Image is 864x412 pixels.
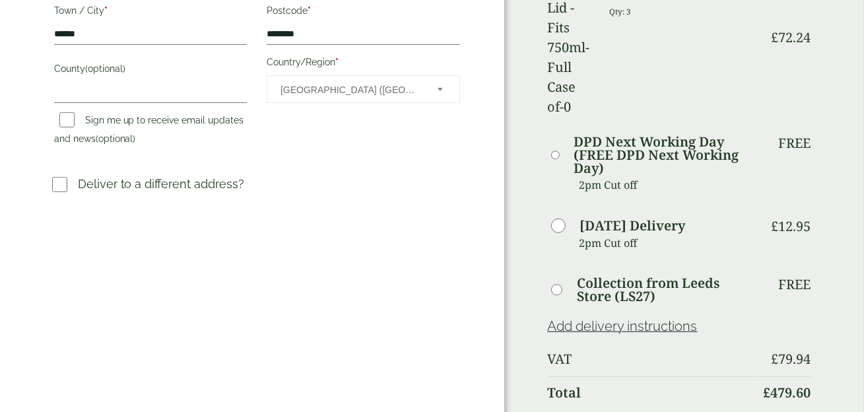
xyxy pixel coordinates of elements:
label: [DATE] Delivery [580,219,686,232]
abbr: required [104,5,108,16]
p: Deliver to a different address? [78,175,245,193]
label: Postcode [267,1,460,24]
p: Free [778,135,811,151]
abbr: required [308,5,311,16]
label: DPD Next Working Day (FREE DPD Next Working Day) [574,135,754,175]
label: Sign me up to receive email updates and news [54,115,244,148]
span: (optional) [85,63,125,74]
abbr: required [335,57,339,67]
p: Free [778,277,811,292]
input: Sign me up to receive email updates and news(optional) [59,112,75,127]
span: Country/Region [267,75,460,103]
span: £ [763,384,770,401]
bdi: 79.94 [771,350,811,368]
span: United Kingdom (UK) [281,76,420,104]
label: Country/Region [267,53,460,75]
th: VAT [548,343,754,375]
bdi: 479.60 [763,384,811,401]
bdi: 12.95 [771,217,811,235]
label: County [54,59,248,82]
span: £ [771,217,778,235]
th: Total [548,376,754,409]
a: Add delivery instructions [548,318,698,334]
small: Qty: 3 [609,7,631,17]
label: Collection from Leeds Store (LS27) [577,277,754,303]
p: 2pm Cut off [580,175,754,195]
span: £ [771,350,778,368]
p: 2pm Cut off [580,233,754,253]
span: £ [771,28,778,46]
span: (optional) [96,133,136,144]
label: Town / City [54,1,248,24]
bdi: 72.24 [771,28,811,46]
